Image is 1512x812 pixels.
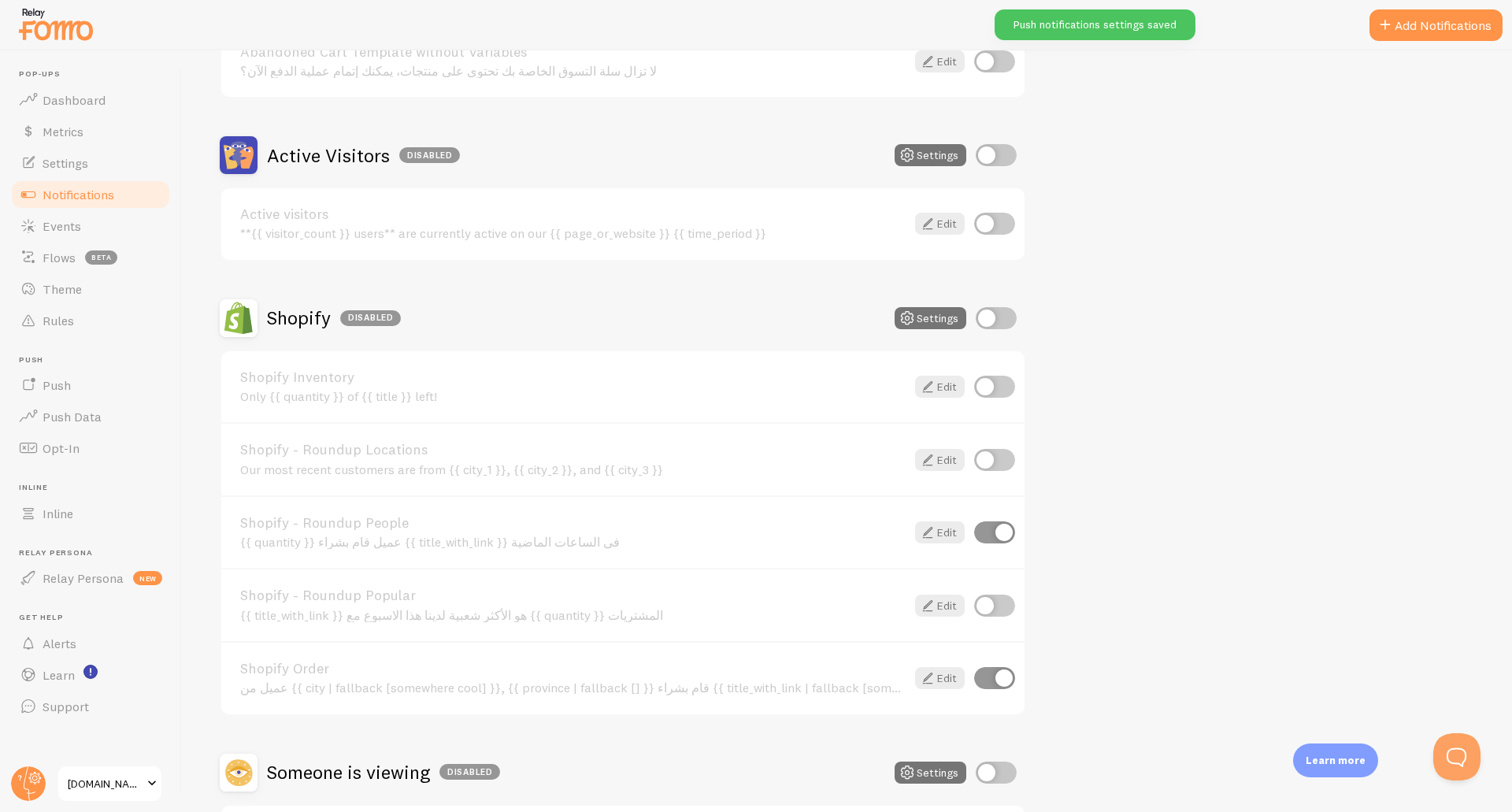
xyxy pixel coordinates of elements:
[240,45,906,59] a: Abandoned Cart Template without Variables
[43,440,80,456] span: Opt-In
[43,636,76,651] span: Alerts
[1293,743,1378,777] div: Learn more
[895,144,966,166] button: Settings
[915,50,965,72] a: Edit
[9,432,172,464] a: Opt-In
[240,389,906,403] div: Only {{ quantity }} of {{ title }} left!
[240,680,906,695] div: عميل من {{ city | fallback [somewhere cool] }}, {{ province | fallback [] }} قام بشراء {{ title_w...
[43,281,82,297] span: Theme
[915,376,965,398] a: Edit
[17,4,95,44] img: fomo-relay-logo-orange.svg
[43,218,81,234] span: Events
[915,595,965,617] a: Edit
[19,613,172,623] span: Get Help
[240,608,906,622] div: {{ title_with_link }} هو الأكثر شعبية لدينا هذا الاسبوع مع {{ quantity }} المشتريات
[240,64,906,78] div: لا تزال سلة التسوق الخاصة بك تحتوي على منتجات، يمكنك إتمام عملية الدفع الآن؟
[915,213,965,235] a: Edit
[9,628,172,659] a: Alerts
[9,273,172,305] a: Theme
[9,116,172,147] a: Metrics
[83,665,98,679] svg: <p>Watch New Feature Tutorials!</p>
[43,124,83,139] span: Metrics
[240,662,906,676] a: Shopify Order
[240,535,906,549] div: {{ quantity }} عميل قام بشراء {{ title_with_link }} في الساعات الماضية
[9,659,172,691] a: Learn
[9,179,172,210] a: Notifications
[240,588,906,603] a: Shopify - Roundup Popular
[995,9,1195,40] div: Push notifications settings saved
[267,760,500,784] h2: Someone is viewing
[85,250,117,265] span: beta
[9,210,172,242] a: Events
[9,498,172,529] a: Inline
[220,299,258,337] img: Shopify
[915,521,965,543] a: Edit
[43,187,114,202] span: Notifications
[895,307,966,329] button: Settings
[43,92,106,108] span: Dashboard
[240,207,906,221] a: Active visitors
[9,369,172,401] a: Push
[240,443,906,457] a: Shopify - Roundup Locations
[220,754,258,792] img: Someone is viewing
[399,147,460,163] div: Disabled
[220,136,258,174] img: Active Visitors
[19,483,172,493] span: Inline
[43,250,76,265] span: Flows
[43,313,74,328] span: Rules
[43,570,124,586] span: Relay Persona
[19,355,172,365] span: Push
[9,242,172,273] a: Flows beta
[9,305,172,336] a: Rules
[267,306,401,330] h2: Shopify
[240,516,906,530] a: Shopify - Roundup People
[43,667,75,683] span: Learn
[9,401,172,432] a: Push Data
[439,764,500,780] div: Disabled
[267,143,460,168] h2: Active Visitors
[915,667,965,689] a: Edit
[1433,733,1480,780] iframe: Help Scout Beacon - Open
[9,84,172,116] a: Dashboard
[57,765,163,803] a: [DOMAIN_NAME]
[43,409,102,425] span: Push Data
[43,699,89,714] span: Support
[340,310,401,326] div: Disabled
[19,69,172,80] span: Pop-ups
[43,506,73,521] span: Inline
[9,147,172,179] a: Settings
[19,548,172,558] span: Relay Persona
[133,571,162,585] span: new
[43,377,71,393] span: Push
[43,155,88,171] span: Settings
[240,226,906,240] div: **{{ visitor_count }} users** are currently active on our {{ page_or_website }} {{ time_period }}
[895,762,966,784] button: Settings
[915,449,965,471] a: Edit
[1306,753,1366,768] p: Learn more
[240,462,906,476] div: Our most recent customers are from {{ city_1 }}, {{ city_2 }}, and {{ city_3 }}
[9,691,172,722] a: Support
[9,562,172,594] a: Relay Persona new
[68,774,143,793] span: [DOMAIN_NAME]
[240,370,906,384] a: Shopify Inventory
